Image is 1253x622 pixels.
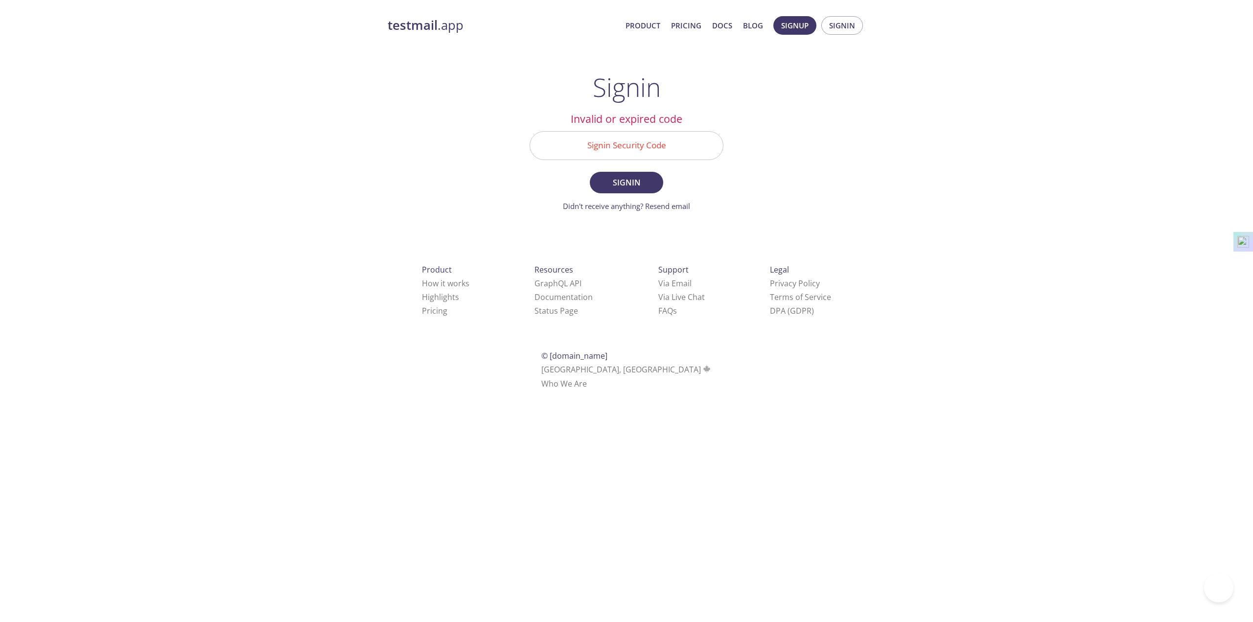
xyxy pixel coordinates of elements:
[1204,573,1233,602] iframe: Help Scout Beacon - Open
[770,305,814,316] a: DPA (GDPR)
[770,264,789,275] span: Legal
[590,172,663,193] button: Signin
[534,278,581,289] a: GraphQL API
[541,350,607,361] span: © [DOMAIN_NAME]
[541,378,587,389] a: Who We Are
[712,19,732,32] a: Docs
[658,278,692,289] a: Via Email
[626,19,660,32] a: Product
[388,17,438,34] strong: testmail
[534,305,578,316] a: Status Page
[671,19,701,32] a: Pricing
[530,111,723,127] h2: Invalid or expired code
[673,305,677,316] span: s
[422,278,469,289] a: How it works
[773,16,816,35] button: Signup
[534,292,593,302] a: Documentation
[422,264,452,275] span: Product
[770,278,820,289] a: Privacy Policy
[601,176,652,189] span: Signin
[770,292,831,302] a: Terms of Service
[422,292,459,302] a: Highlights
[388,17,618,34] a: testmail.app
[422,305,447,316] a: Pricing
[658,305,677,316] a: FAQ
[743,19,763,32] a: Blog
[593,72,661,102] h1: Signin
[534,264,573,275] span: Resources
[563,201,690,211] a: Didn't receive anything? Resend email
[821,16,863,35] button: Signin
[541,364,712,375] span: [GEOGRAPHIC_DATA], [GEOGRAPHIC_DATA]
[658,264,689,275] span: Support
[781,19,809,32] span: Signup
[658,292,705,302] a: Via Live Chat
[829,19,855,32] span: Signin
